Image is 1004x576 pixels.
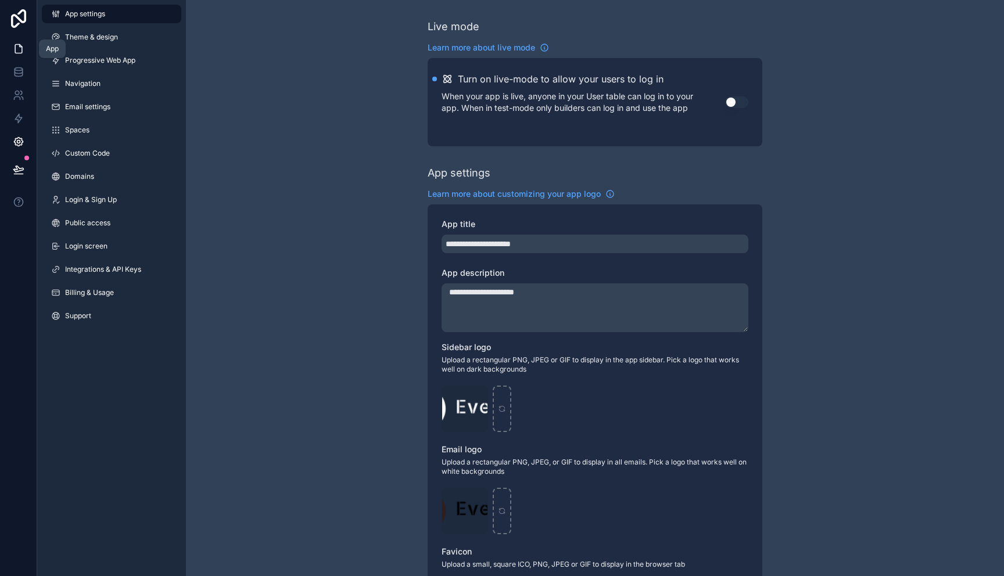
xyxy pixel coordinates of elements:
[42,121,181,139] a: Spaces
[428,188,601,200] span: Learn more about customizing your app logo
[442,342,491,352] span: Sidebar logo
[42,28,181,46] a: Theme & design
[65,33,118,42] span: Theme & design
[42,74,181,93] a: Navigation
[65,172,94,181] span: Domains
[428,165,490,181] div: App settings
[65,311,91,321] span: Support
[46,44,59,53] div: App
[42,283,181,302] a: Billing & Usage
[442,444,482,454] span: Email logo
[428,19,479,35] div: Live mode
[442,219,475,229] span: App title
[42,260,181,279] a: Integrations & API Keys
[442,355,748,374] span: Upload a rectangular PNG, JPEG or GIF to display in the app sidebar. Pick a logo that works well ...
[42,144,181,163] a: Custom Code
[42,5,181,23] a: App settings
[428,42,535,53] span: Learn more about live mode
[65,149,110,158] span: Custom Code
[428,188,615,200] a: Learn more about customizing your app logo
[42,190,181,209] a: Login & Sign Up
[442,546,472,556] span: Favicon
[65,265,141,274] span: Integrations & API Keys
[65,9,105,19] span: App settings
[442,560,748,569] span: Upload a small, square ICO, PNG, JPEG or GIF to display in the browser tab
[42,214,181,232] a: Public access
[42,51,181,70] a: Progressive Web App
[458,72,664,86] h2: Turn on live-mode to allow your users to log in
[65,102,110,111] span: Email settings
[42,237,181,255] a: Login screen
[442,91,725,114] p: When your app is live, anyone in your User table can log in to your app. When in test-mode only b...
[428,42,549,53] a: Learn more about live mode
[65,125,89,135] span: Spaces
[442,458,748,476] span: Upload a rectangular PNG, JPEG, or GIF to display in all emails. Pick a logo that works well on w...
[65,218,110,228] span: Public access
[42,98,181,116] a: Email settings
[65,195,117,204] span: Login & Sign Up
[442,268,504,278] span: App description
[65,288,114,297] span: Billing & Usage
[65,79,101,88] span: Navigation
[65,56,135,65] span: Progressive Web App
[65,242,107,251] span: Login screen
[42,307,181,325] a: Support
[42,167,181,186] a: Domains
